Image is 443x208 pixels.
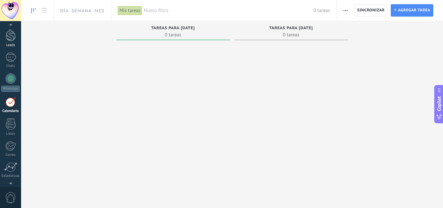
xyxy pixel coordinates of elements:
[354,4,388,17] button: Sincronizar
[1,174,20,178] div: Estadísticas
[436,96,442,111] span: Copilot
[357,8,385,12] span: Sincronizar
[39,4,50,17] a: To-do list
[144,7,313,14] span: Nuevo filtro
[120,31,227,38] span: 0 tareas
[313,7,330,14] span: 0 tareas
[1,153,20,157] div: Correo
[1,64,20,68] div: Chats
[341,4,350,17] button: Más
[151,26,195,31] span: Tareas para [DATE]
[238,31,345,38] span: 0 tareas
[1,43,20,47] div: Leads
[118,6,142,15] div: Mis tareas
[28,4,39,17] a: To-do line
[1,132,20,136] div: Listas
[391,4,433,17] button: Agregar tarea
[120,26,227,31] div: Tareas para hoy
[269,26,313,31] span: Tareas para [DATE]
[398,5,430,16] span: Agregar tarea
[1,109,20,113] div: Calendario
[238,26,345,31] div: Tareas para mañana
[1,86,20,92] div: WhatsApp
